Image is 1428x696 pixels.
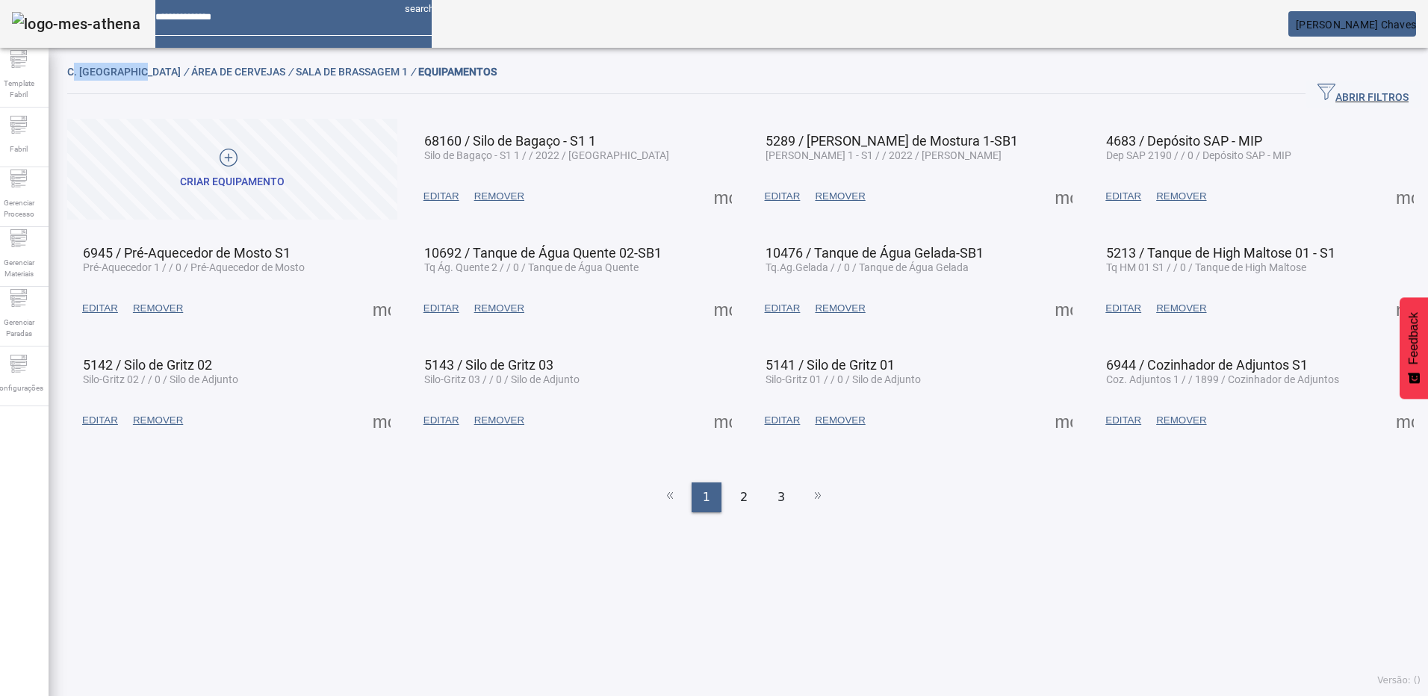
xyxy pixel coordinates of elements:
[1106,149,1291,161] span: Dep SAP 2190 / / 0 / Depósito SAP - MIP
[424,245,662,261] span: 10692 / Tanque de Água Quente 02-SB1
[467,407,532,434] button: REMOVER
[467,295,532,322] button: REMOVER
[296,66,418,78] span: Sala de Brassagem 1
[474,301,524,316] span: REMOVER
[288,66,293,78] em: /
[1407,312,1421,364] span: Feedback
[1105,301,1141,316] span: EDITAR
[423,301,459,316] span: EDITAR
[765,189,801,204] span: EDITAR
[766,149,1002,161] span: [PERSON_NAME] 1 - S1 / / 2022 / [PERSON_NAME]
[1306,81,1421,108] button: ABRIR FILTROS
[1106,133,1262,149] span: 4683 / Depósito SAP - MIP
[83,373,238,385] span: Silo-Gritz 02 / / 0 / Silo de Adjunto
[474,189,524,204] span: REMOVER
[424,357,553,373] span: 5143 / Silo de Gritz 03
[67,119,397,220] button: CRIAR EQUIPAMENTO
[1098,407,1149,434] button: EDITAR
[766,133,1018,149] span: 5289 / [PERSON_NAME] de Mostura 1-SB1
[12,12,140,36] img: logo-mes-athena
[82,301,118,316] span: EDITAR
[1400,297,1428,399] button: Feedback - Mostrar pesquisa
[416,183,467,210] button: EDITAR
[1050,183,1077,210] button: Mais
[740,488,748,506] span: 2
[1149,407,1214,434] button: REMOVER
[67,66,191,78] span: C. [GEOGRAPHIC_DATA]
[710,183,736,210] button: Mais
[710,295,736,322] button: Mais
[368,295,395,322] button: Mais
[1098,183,1149,210] button: EDITAR
[5,139,32,159] span: Fabril
[416,295,467,322] button: EDITAR
[807,407,872,434] button: REMOVER
[766,245,984,261] span: 10476 / Tanque de Água Gelada-SB1
[416,407,467,434] button: EDITAR
[710,407,736,434] button: Mais
[1106,261,1306,273] span: Tq HM 01 S1 / / 0 / Tanque de High Maltose
[1377,675,1421,686] span: Versão: ()
[75,407,125,434] button: EDITAR
[184,66,188,78] em: /
[1050,295,1077,322] button: Mais
[1391,407,1418,434] button: Mais
[766,357,895,373] span: 5141 / Silo de Gritz 01
[1105,189,1141,204] span: EDITAR
[757,183,808,210] button: EDITAR
[125,407,190,434] button: REMOVER
[757,407,808,434] button: EDITAR
[423,189,459,204] span: EDITAR
[1296,19,1416,31] span: [PERSON_NAME] Chaves
[777,488,785,506] span: 3
[423,413,459,428] span: EDITAR
[1106,373,1339,385] span: Coz. Adjuntos 1 / / 1899 / Cozinhador de Adjuntos
[807,295,872,322] button: REMOVER
[133,413,183,428] span: REMOVER
[815,301,865,316] span: REMOVER
[424,373,580,385] span: Silo-Gritz 03 / / 0 / Silo de Adjunto
[418,66,497,78] span: EQUIPAMENTOS
[1391,183,1418,210] button: Mais
[757,295,808,322] button: EDITAR
[75,295,125,322] button: EDITAR
[83,261,305,273] span: Pré-Aquecedor 1 / / 0 / Pré-Aquecedor de Mosto
[1391,295,1418,322] button: Mais
[765,413,801,428] span: EDITAR
[424,261,639,273] span: Tq Ág. Quente 2 / / 0 / Tanque de Água Quente
[467,183,532,210] button: REMOVER
[83,357,212,373] span: 5142 / Silo de Gritz 02
[1156,189,1206,204] span: REMOVER
[82,413,118,428] span: EDITAR
[133,301,183,316] span: REMOVER
[424,149,669,161] span: Silo de Bagaço - S1 1 / / 2022 / [GEOGRAPHIC_DATA]
[424,133,596,149] span: 68160 / Silo de Bagaço - S1 1
[474,413,524,428] span: REMOVER
[1149,183,1214,210] button: REMOVER
[766,261,969,273] span: Tq.Ag.Gelada / / 0 / Tanque de Água Gelada
[1156,413,1206,428] span: REMOVER
[83,245,291,261] span: 6945 / Pré-Aquecedor de Mosto S1
[1149,295,1214,322] button: REMOVER
[1105,413,1141,428] span: EDITAR
[368,407,395,434] button: Mais
[1106,245,1335,261] span: 5213 / Tanque de High Maltose 01 - S1
[766,373,921,385] span: Silo-Gritz 01 / / 0 / Silo de Adjunto
[1106,357,1308,373] span: 6944 / Cozinhador de Adjuntos S1
[807,183,872,210] button: REMOVER
[765,301,801,316] span: EDITAR
[1317,83,1409,105] span: ABRIR FILTROS
[815,413,865,428] span: REMOVER
[1156,301,1206,316] span: REMOVER
[1098,295,1149,322] button: EDITAR
[411,66,415,78] em: /
[1050,407,1077,434] button: Mais
[191,66,296,78] span: Área de Cervejas
[180,175,285,190] div: CRIAR EQUIPAMENTO
[815,189,865,204] span: REMOVER
[125,295,190,322] button: REMOVER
